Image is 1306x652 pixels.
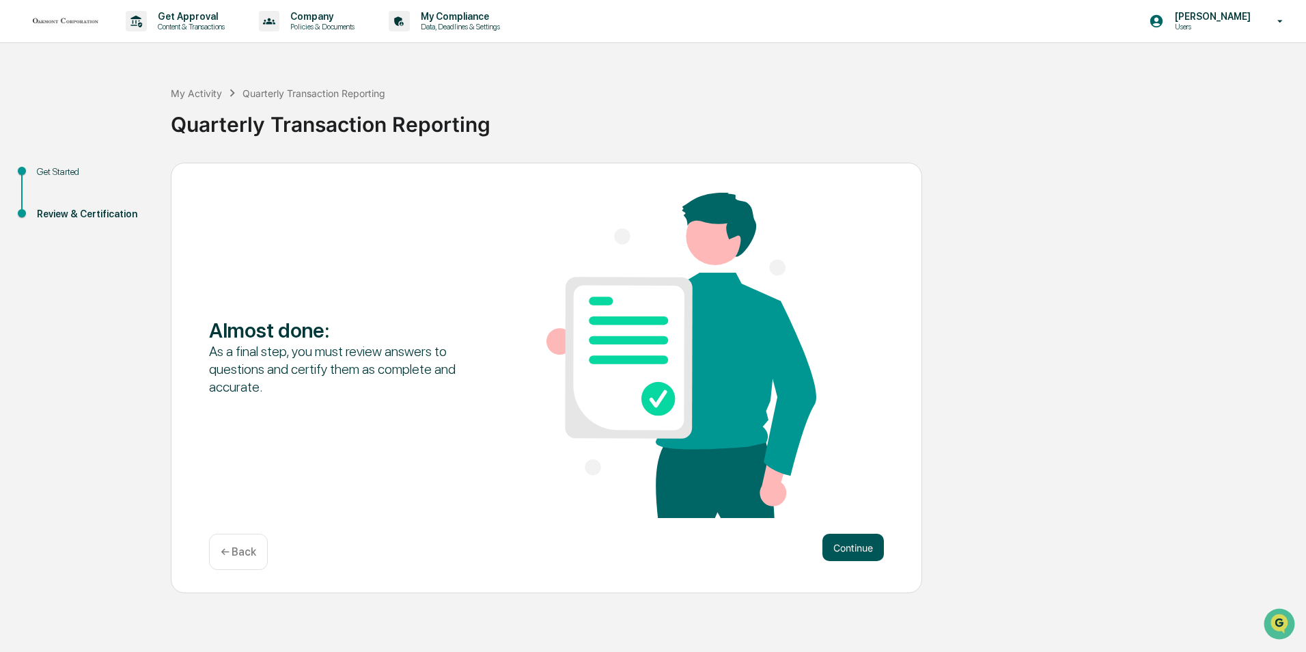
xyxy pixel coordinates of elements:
a: 🔎Data Lookup [8,193,92,217]
p: Policies & Documents [279,22,361,31]
iframe: Open customer support [1262,607,1299,644]
div: Start new chat [46,105,224,118]
span: Data Lookup [27,198,86,212]
a: 🗄️Attestations [94,167,175,191]
div: 🖐️ [14,174,25,185]
div: Get Started [37,165,149,179]
p: Company [279,11,361,22]
p: [PERSON_NAME] [1164,11,1258,22]
p: How can we help? [14,29,249,51]
img: 1746055101610-c473b297-6a78-478c-a979-82029cc54cd1 [14,105,38,129]
div: Quarterly Transaction Reporting [242,87,385,99]
p: ← Back [221,545,256,558]
span: Pylon [136,232,165,242]
div: As a final step, you must review answers to questions and certify them as complete and accurate. [209,342,479,396]
p: Get Approval [147,11,232,22]
div: We're available if you need us! [46,118,173,129]
button: Continue [822,534,884,561]
div: My Activity [171,87,222,99]
p: My Compliance [410,11,507,22]
a: Powered byPylon [96,231,165,242]
button: Start new chat [232,109,249,125]
img: Almost done [546,193,816,518]
div: Review & Certification [37,207,149,221]
p: Data, Deadlines & Settings [410,22,507,31]
p: Users [1164,22,1258,31]
p: Content & Transactions [147,22,232,31]
img: logo [33,16,98,26]
a: 🖐️Preclearance [8,167,94,191]
span: Attestations [113,172,169,186]
div: 🗄️ [99,174,110,185]
div: 🔎 [14,200,25,210]
div: Quarterly Transaction Reporting [171,101,1299,137]
div: Almost done : [209,318,479,342]
span: Preclearance [27,172,88,186]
